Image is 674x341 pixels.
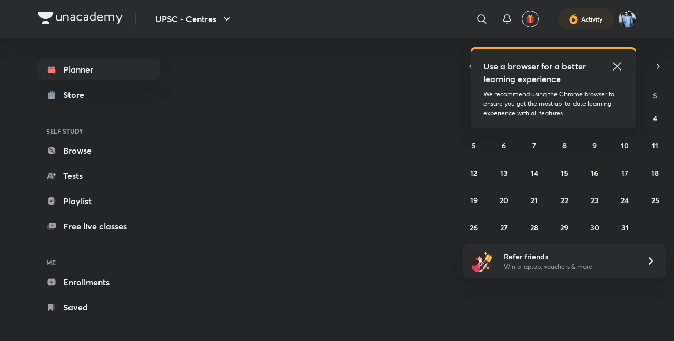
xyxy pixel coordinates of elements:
[591,168,598,178] abbr: October 16, 2025
[504,251,633,262] h6: Refer friends
[617,219,633,236] button: October 31, 2025
[38,140,160,161] a: Browse
[483,60,588,85] h5: Use a browser for a better learning experience
[647,164,663,181] button: October 18, 2025
[522,11,539,27] button: avatar
[591,195,599,205] abbr: October 23, 2025
[532,141,536,151] abbr: October 7, 2025
[653,91,657,101] abbr: Saturday
[470,223,478,233] abbr: October 26, 2025
[531,195,538,205] abbr: October 21, 2025
[38,254,160,272] h6: ME
[556,192,573,208] button: October 22, 2025
[647,192,663,208] button: October 25, 2025
[621,195,629,205] abbr: October 24, 2025
[465,164,482,181] button: October 12, 2025
[531,168,538,178] abbr: October 14, 2025
[556,164,573,181] button: October 15, 2025
[647,137,663,154] button: October 11, 2025
[560,223,568,233] abbr: October 29, 2025
[38,216,160,237] a: Free live classes
[569,13,578,25] img: activity
[38,272,160,293] a: Enrollments
[586,192,603,208] button: October 23, 2025
[500,195,508,205] abbr: October 20, 2025
[653,113,657,123] abbr: October 4, 2025
[465,219,482,236] button: October 26, 2025
[472,250,493,272] img: referral
[621,168,628,178] abbr: October 17, 2025
[652,141,658,151] abbr: October 11, 2025
[586,164,603,181] button: October 16, 2025
[651,195,659,205] abbr: October 25, 2025
[617,164,633,181] button: October 17, 2025
[149,8,240,29] button: UPSC - Centres
[621,223,629,233] abbr: October 31, 2025
[495,192,512,208] button: October 20, 2025
[63,88,91,101] div: Store
[590,223,599,233] abbr: October 30, 2025
[526,192,543,208] button: October 21, 2025
[500,168,508,178] abbr: October 13, 2025
[38,84,160,105] a: Store
[465,137,482,154] button: October 5, 2025
[470,168,477,178] abbr: October 12, 2025
[38,59,160,80] a: Planner
[647,109,663,126] button: October 4, 2025
[502,141,506,151] abbr: October 6, 2025
[465,192,482,208] button: October 19, 2025
[483,89,623,118] p: We recommend using the Chrome browser to ensure you get the most up-to-date learning experience w...
[530,223,538,233] abbr: October 28, 2025
[562,141,567,151] abbr: October 8, 2025
[556,137,573,154] button: October 8, 2025
[38,190,160,212] a: Playlist
[526,219,543,236] button: October 28, 2025
[38,12,123,27] a: Company Logo
[504,262,633,272] p: Win a laptop, vouchers & more
[617,137,633,154] button: October 10, 2025
[495,219,512,236] button: October 27, 2025
[586,137,603,154] button: October 9, 2025
[621,141,629,151] abbr: October 10, 2025
[561,195,568,205] abbr: October 22, 2025
[38,297,160,318] a: Saved
[495,164,512,181] button: October 13, 2025
[526,14,535,24] img: avatar
[526,164,543,181] button: October 14, 2025
[617,192,633,208] button: October 24, 2025
[618,10,636,28] img: Shipu
[500,223,508,233] abbr: October 27, 2025
[651,168,659,178] abbr: October 18, 2025
[38,165,160,186] a: Tests
[561,168,568,178] abbr: October 15, 2025
[495,137,512,154] button: October 6, 2025
[592,141,597,151] abbr: October 9, 2025
[556,219,573,236] button: October 29, 2025
[526,137,543,154] button: October 7, 2025
[586,219,603,236] button: October 30, 2025
[38,12,123,24] img: Company Logo
[470,195,478,205] abbr: October 19, 2025
[38,122,160,140] h6: SELF STUDY
[472,141,476,151] abbr: October 5, 2025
